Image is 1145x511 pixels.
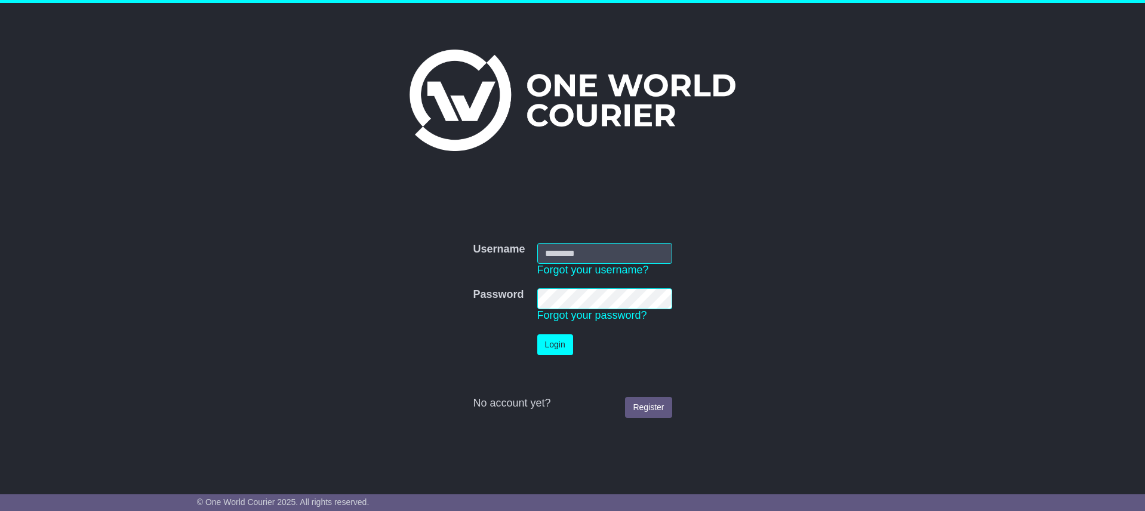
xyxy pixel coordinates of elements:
button: Login [537,334,573,355]
span: © One World Courier 2025. All rights reserved. [197,497,370,507]
img: One World [410,50,735,151]
a: Forgot your password? [537,309,647,321]
a: Forgot your username? [537,264,649,276]
div: No account yet? [473,397,672,410]
label: Password [473,288,524,301]
a: Register [625,397,672,418]
label: Username [473,243,525,256]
